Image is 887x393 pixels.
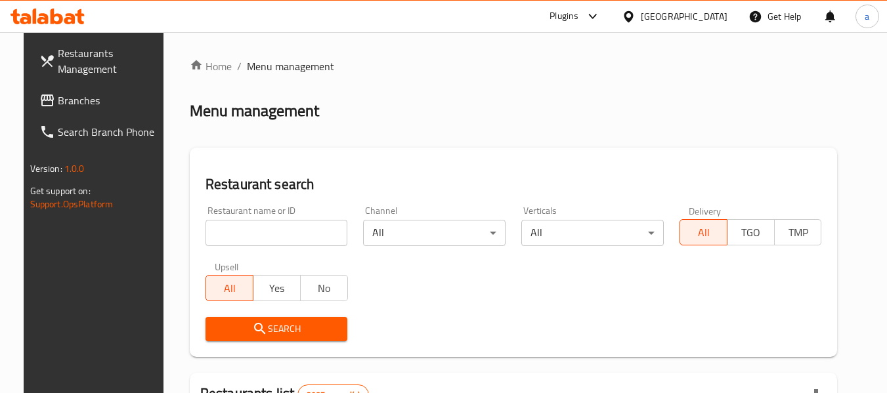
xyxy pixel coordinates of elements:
[641,9,727,24] div: [GEOGRAPHIC_DATA]
[300,275,348,301] button: No
[190,58,232,74] a: Home
[680,219,727,245] button: All
[363,220,506,246] div: All
[29,85,172,116] a: Branches
[211,279,248,298] span: All
[521,220,664,246] div: All
[689,206,722,215] label: Delivery
[58,45,162,77] span: Restaurants Management
[237,58,242,74] li: /
[247,58,334,74] span: Menu management
[774,219,822,245] button: TMP
[206,220,348,246] input: Search for restaurant name or ID..
[780,223,817,242] span: TMP
[727,219,775,245] button: TGO
[206,275,253,301] button: All
[259,279,295,298] span: Yes
[685,223,722,242] span: All
[30,196,114,213] a: Support.OpsPlatform
[216,321,337,337] span: Search
[58,124,162,140] span: Search Branch Phone
[550,9,578,24] div: Plugins
[733,223,769,242] span: TGO
[206,175,822,194] h2: Restaurant search
[30,160,62,177] span: Version:
[29,116,172,148] a: Search Branch Phone
[215,262,239,271] label: Upsell
[253,275,301,301] button: Yes
[190,58,838,74] nav: breadcrumb
[64,160,85,177] span: 1.0.0
[306,279,343,298] span: No
[206,317,348,341] button: Search
[865,9,869,24] span: a
[58,93,162,108] span: Branches
[30,182,91,199] span: Get support on:
[190,100,319,121] h2: Menu management
[29,37,172,85] a: Restaurants Management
